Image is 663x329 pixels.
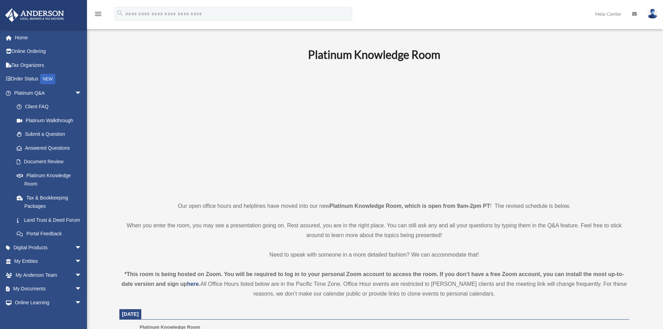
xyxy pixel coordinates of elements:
i: search [116,9,124,17]
i: menu [94,10,102,18]
a: Digital Productsarrow_drop_down [5,241,92,254]
a: Online Learningarrow_drop_down [5,296,92,310]
a: Online Ordering [5,45,92,58]
strong: Platinum Knowledge Room, which is open from 9am-2pm PT [330,203,490,209]
iframe: 231110_Toby_KnowledgeRoom [270,71,479,188]
a: Platinum Knowledge Room [10,169,89,191]
a: Client FAQ [10,100,92,114]
a: Answered Questions [10,141,92,155]
span: arrow_drop_down [75,268,89,282]
a: My Entitiesarrow_drop_down [5,254,92,268]
a: Platinum Q&Aarrow_drop_down [5,86,92,100]
p: Need to speak with someone in a more detailed fashion? We can accommodate that! [119,250,629,260]
a: Home [5,31,92,45]
a: Platinum Walkthrough [10,113,92,127]
strong: *This room is being hosted on Zoom. You will be required to log in to your personal Zoom account ... [121,271,624,287]
a: Tax Organizers [5,58,92,72]
a: Tax & Bookkeeping Packages [10,191,92,213]
a: Portal Feedback [10,227,92,241]
img: User Pic [647,9,658,19]
a: menu [94,12,102,18]
span: arrow_drop_down [75,282,89,296]
a: Order StatusNEW [5,72,92,86]
a: Submit a Question [10,127,92,141]
div: NEW [40,74,55,84]
b: Platinum Knowledge Room [308,48,440,61]
span: [DATE] [122,311,139,317]
span: arrow_drop_down [75,254,89,269]
p: When you enter the room, you may see a presentation going on. Rest assured, you are in the right ... [119,221,629,240]
img: Anderson Advisors Platinum Portal [3,8,66,22]
span: arrow_drop_down [75,241,89,255]
p: Our open office hours and helplines have moved into our new ! The revised schedule is below. [119,201,629,211]
a: My Documentsarrow_drop_down [5,282,92,296]
span: arrow_drop_down [75,86,89,100]
span: arrow_drop_down [75,296,89,310]
a: here [187,281,199,287]
a: Document Review [10,155,92,169]
div: All Office Hours listed below are in the Pacific Time Zone. Office Hour events are restricted to ... [119,269,629,299]
a: My Anderson Teamarrow_drop_down [5,268,92,282]
strong: . [199,281,200,287]
a: Land Trust & Deed Forum [10,213,92,227]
